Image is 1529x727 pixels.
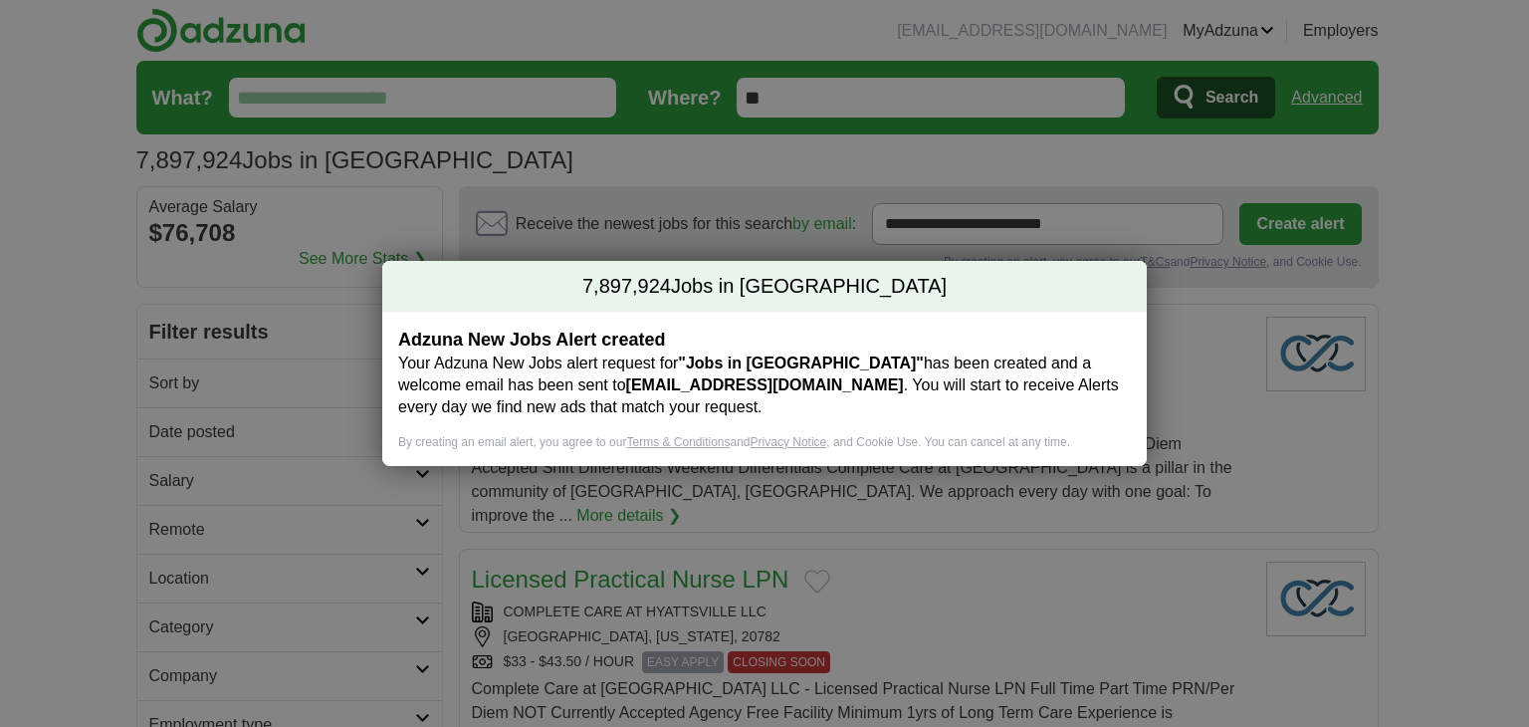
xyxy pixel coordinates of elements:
a: Terms & Conditions [626,435,730,449]
div: By creating an email alert, you agree to our and , and Cookie Use. You can cancel at any time. [382,434,1147,467]
p: Your Adzuna New Jobs alert request for has been created and a welcome email has been sent to . Yo... [398,353,1131,418]
a: Privacy Notice [751,435,827,449]
strong: [EMAIL_ADDRESS][DOMAIN_NAME] [626,376,904,393]
span: 7,897,924 [582,273,671,301]
h2: Adzuna New Jobs Alert created [398,328,1131,353]
h2: Jobs in [GEOGRAPHIC_DATA] [382,261,1147,313]
strong: "Jobs in [GEOGRAPHIC_DATA]" [678,355,924,371]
